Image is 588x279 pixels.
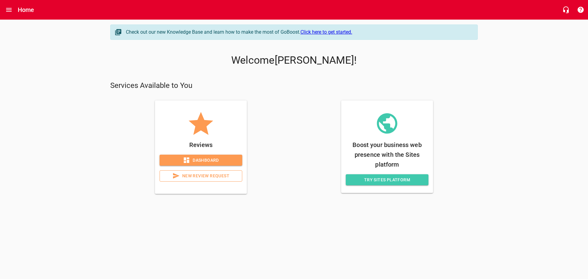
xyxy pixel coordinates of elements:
p: Reviews [160,140,242,150]
p: Services Available to You [110,81,478,91]
span: New Review Request [165,172,237,180]
a: New Review Request [160,170,242,182]
a: Dashboard [160,155,242,166]
div: Check out our new Knowledge Base and learn how to make the most of GoBoost. [126,28,471,36]
button: Live Chat [559,2,573,17]
button: Support Portal [573,2,588,17]
span: Dashboard [164,156,237,164]
h6: Home [18,5,34,15]
span: Try Sites Platform [351,176,424,184]
p: Welcome [PERSON_NAME] ! [110,54,478,66]
a: Click here to get started. [300,29,352,35]
p: Boost your business web presence with the Sites platform [346,140,428,169]
button: Open drawer [2,2,16,17]
a: Try Sites Platform [346,174,428,186]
